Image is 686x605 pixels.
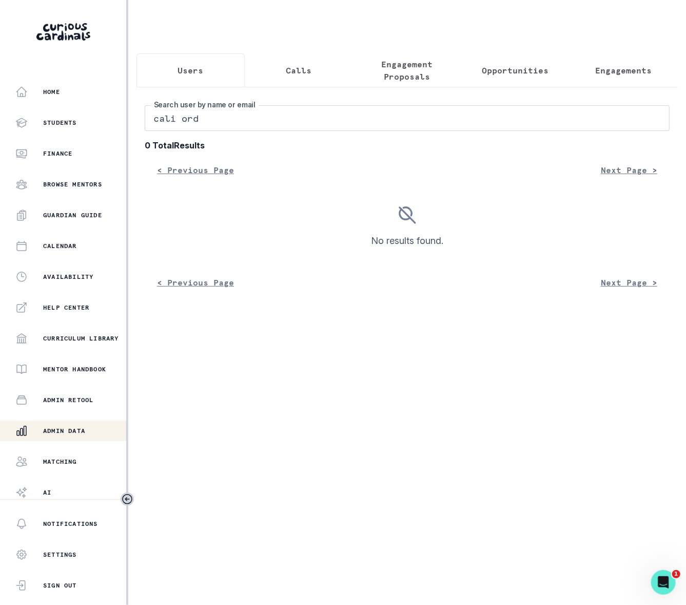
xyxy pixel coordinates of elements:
p: Curriculum Library [43,334,119,343]
button: < Previous Page [145,272,246,293]
p: Settings [43,551,77,559]
p: Sign Out [43,581,77,590]
iframe: Intercom live chat [651,570,676,595]
p: Finance [43,149,72,158]
p: Mentor Handbook [43,365,106,373]
button: Next Page > [589,160,670,180]
button: < Previous Page [145,160,246,180]
b: 0 Total Results [145,139,670,152]
img: Curious Cardinals Logo [36,23,90,41]
p: Engagements [596,64,652,77]
p: Help Center [43,304,89,312]
p: Home [43,88,60,96]
p: Students [43,119,77,127]
p: Users [178,64,204,77]
p: Calls [286,64,312,77]
p: Availability [43,273,93,281]
button: Next Page > [589,272,670,293]
p: Admin Data [43,427,85,435]
p: Browse Mentors [43,180,102,188]
p: AI [43,488,51,497]
p: Notifications [43,520,98,528]
p: Opportunities [482,64,549,77]
p: Admin Retool [43,396,93,404]
p: Guardian Guide [43,211,102,219]
p: Engagement Proposals [362,58,453,83]
p: No results found. [371,234,443,248]
span: 1 [672,570,680,578]
p: Calendar [43,242,77,250]
button: Toggle sidebar [121,493,134,506]
p: Matching [43,458,77,466]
